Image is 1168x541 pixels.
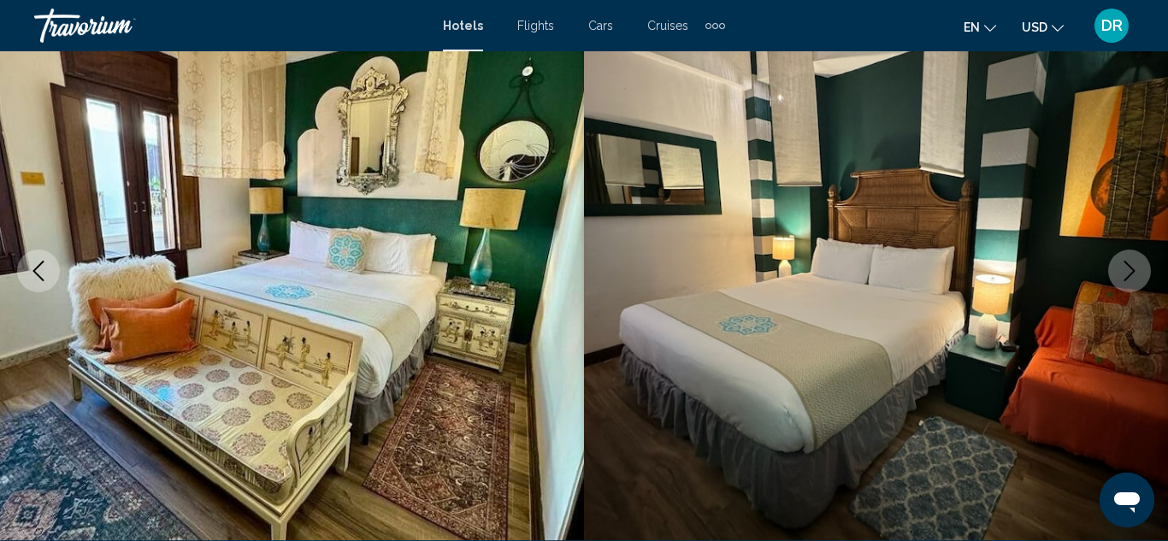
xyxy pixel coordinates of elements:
a: Travorium [34,9,426,43]
a: Cruises [647,19,688,32]
iframe: Button to launch messaging window [1100,473,1154,527]
span: DR [1101,17,1123,34]
button: Next image [1108,250,1151,292]
button: Change language [964,15,996,39]
button: Previous image [17,250,60,292]
button: Change currency [1022,15,1064,39]
span: en [964,21,980,34]
span: USD [1022,21,1047,34]
button: Extra navigation items [705,12,725,39]
a: Cars [588,19,613,32]
a: Hotels [443,19,483,32]
button: User Menu [1089,8,1134,44]
a: Flights [517,19,554,32]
